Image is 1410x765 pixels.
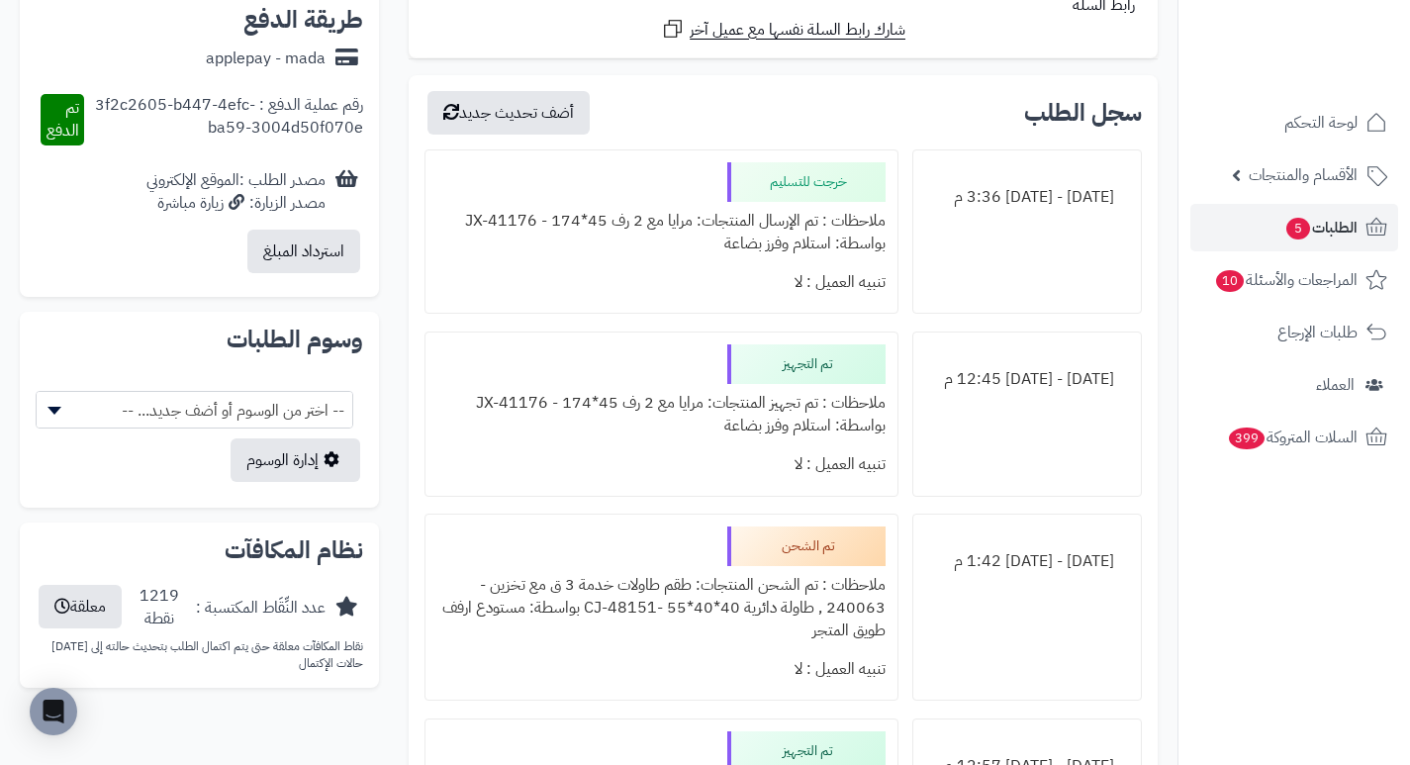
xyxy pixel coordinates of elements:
[1227,424,1358,451] span: السلات المتروكة
[146,192,326,215] div: مصدر الزيارة: زيارة مباشرة
[1190,309,1398,356] a: طلبات الإرجاع
[1229,428,1265,449] span: 399
[247,230,360,273] button: استرداد المبلغ
[206,48,326,70] div: applepay - mada
[36,391,353,429] span: -- اختر من الوسوم أو أضف جديد... --
[243,8,363,32] h2: طريقة الدفع
[140,585,179,630] div: 1219
[1190,414,1398,461] a: السلات المتروكة399
[231,438,360,482] a: إدارة الوسوم
[36,538,363,562] h2: نظام المكافآت
[37,392,352,430] span: -- اختر من الوسوم أو أضف جديد... --
[437,384,885,445] div: ملاحظات : تم تجهيز المنتجات: مرايا مع 2 رف 45*174 - JX-41176 بواسطة: استلام وفرز بضاعة
[690,19,905,42] span: شارك رابط السلة نفسها مع عميل آخر
[427,91,590,135] button: أضف تحديث جديد
[1249,161,1358,189] span: الأقسام والمنتجات
[925,360,1129,399] div: [DATE] - [DATE] 12:45 م
[1024,101,1142,125] h3: سجل الطلب
[1277,319,1358,346] span: طلبات الإرجاع
[437,445,885,484] div: تنبيه العميل : لا
[196,597,326,620] div: عدد النِّقَاط المكتسبة :
[140,608,179,630] div: نقطة
[925,178,1129,217] div: [DATE] - [DATE] 3:36 م
[36,328,363,351] h2: وسوم الطلبات
[437,566,885,650] div: ملاحظات : تم الشحن المنتجات: طقم طاولات خدمة 3 ق مع تخزين - 240063 , طاولة دائرية 40*40*55 -CJ-48...
[1286,218,1310,239] span: 5
[1190,204,1398,251] a: الطلبات5
[146,169,326,215] div: مصدر الطلب :الموقع الإلكتروني
[39,585,122,628] button: معلقة
[1214,266,1358,294] span: المراجعات والأسئلة
[437,202,885,263] div: ملاحظات : تم الإرسال المنتجات: مرايا مع 2 رف 45*174 - JX-41176 بواسطة: استلام وفرز بضاعة
[1190,256,1398,304] a: المراجعات والأسئلة10
[1190,99,1398,146] a: لوحة التحكم
[30,688,77,735] div: Open Intercom Messenger
[1216,270,1244,292] span: 10
[925,542,1129,581] div: [DATE] - [DATE] 1:42 م
[661,17,905,42] a: شارك رابط السلة نفسها مع عميل آخر
[727,526,886,566] div: تم الشحن
[437,263,885,302] div: تنبيه العميل : لا
[1284,109,1358,137] span: لوحة التحكم
[727,162,886,202] div: خرجت للتسليم
[437,650,885,689] div: تنبيه العميل : لا
[1284,214,1358,241] span: الطلبات
[1316,371,1355,399] span: العملاء
[1190,361,1398,409] a: العملاء
[727,344,886,384] div: تم التجهيز
[84,94,364,145] div: رقم عملية الدفع : 3f2c2605-b447-4efc-ba59-3004d50f070e
[36,638,363,672] p: نقاط المكافآت معلقة حتى يتم اكتمال الطلب بتحديث حالته إلى [DATE] حالات الإكتمال
[47,96,79,143] span: تم الدفع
